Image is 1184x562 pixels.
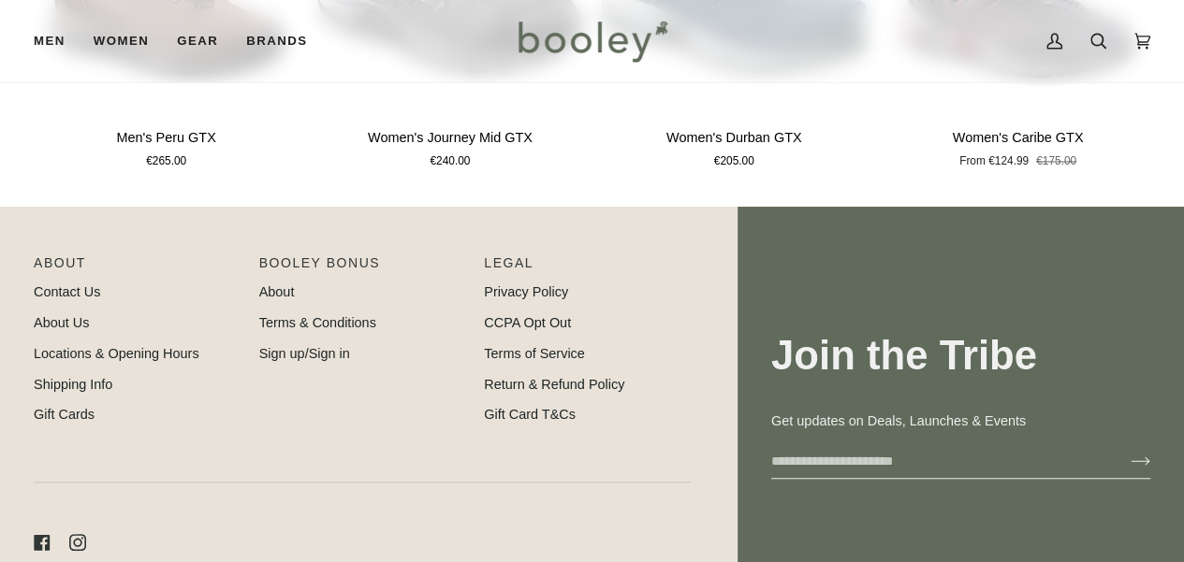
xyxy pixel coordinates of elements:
[666,128,802,149] p: Women's Durban GTX
[510,14,674,68] img: Booley
[484,284,568,299] a: Privacy Policy
[885,121,1150,170] a: Women's Caribe GTX
[484,345,585,360] a: Terms of Service
[146,153,186,170] span: €265.00
[430,153,470,170] span: €240.00
[34,253,241,282] p: Pipeline_Footer Main
[34,284,100,299] a: Contact Us
[34,314,89,329] a: About Us
[34,32,66,50] span: Men
[771,330,1150,382] h3: Join the Tribe
[246,32,307,50] span: Brands
[317,121,582,170] a: Women's Journey Mid GTX
[259,253,466,282] p: Booley Bonus
[771,443,1101,478] input: your-email@example.com
[484,406,576,421] a: Gift Card T&Cs
[953,128,1084,149] p: Women's Caribe GTX
[116,128,215,149] p: Men's Peru GTX
[259,345,350,360] a: Sign up/Sign in
[484,376,624,391] a: Return & Refund Policy
[259,314,376,329] a: Terms & Conditions
[34,121,299,170] a: Men's Peru GTX
[484,314,571,329] a: CCPA Opt Out
[34,345,199,360] a: Locations & Opening Hours
[1036,153,1076,170] span: €175.00
[177,32,218,50] span: Gear
[771,411,1150,432] p: Get updates on Deals, Launches & Events
[484,253,691,282] p: Pipeline_Footer Sub
[602,121,867,170] a: Women's Durban GTX
[1101,445,1150,475] button: Join
[34,376,112,391] a: Shipping Info
[34,406,95,421] a: Gift Cards
[959,153,1029,170] span: From €124.99
[94,32,149,50] span: Women
[714,153,754,170] span: €205.00
[259,284,295,299] a: About
[368,128,533,149] p: Women's Journey Mid GTX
